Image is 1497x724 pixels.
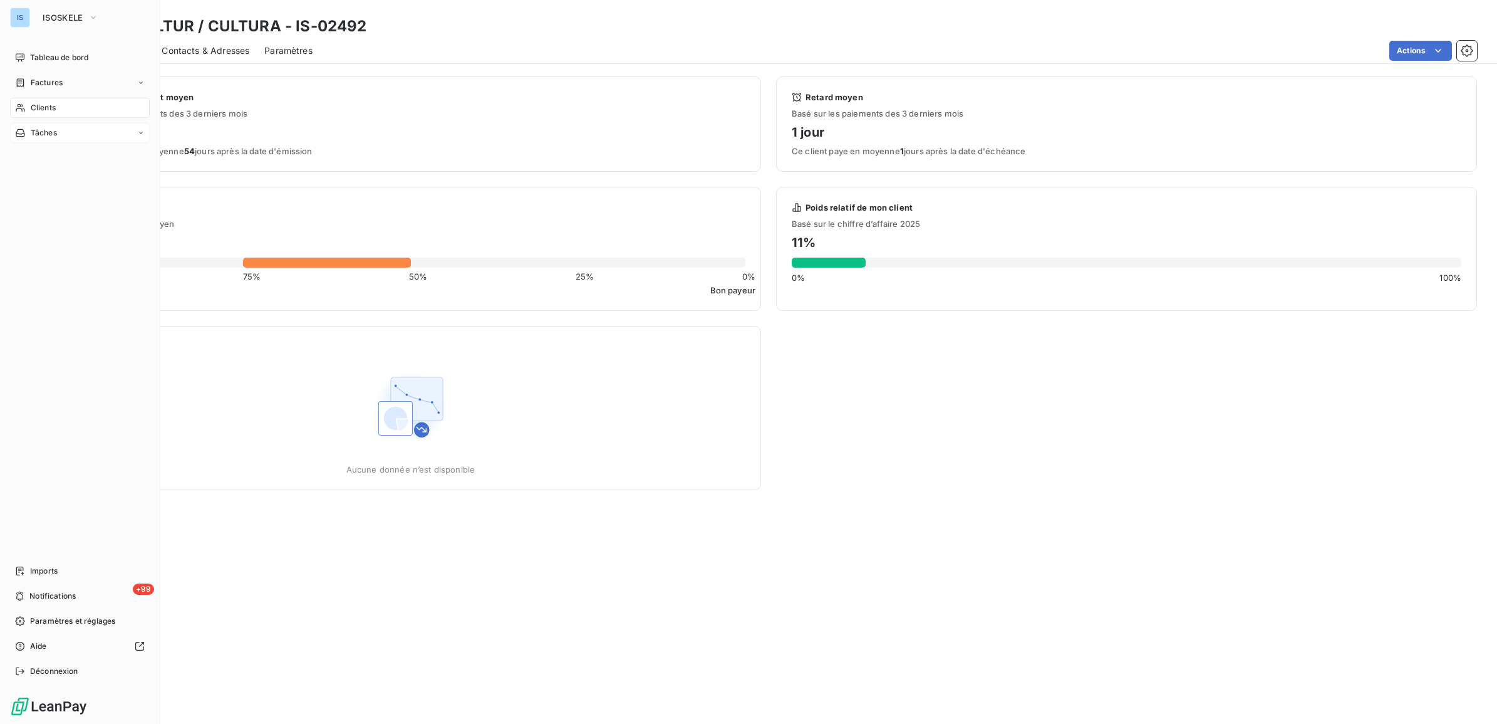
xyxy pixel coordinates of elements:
span: Clients [31,102,56,113]
span: Basé sur le retard moyen [61,219,760,229]
span: 100 % [1439,273,1461,283]
a: Aide [10,636,150,656]
span: Ce client paye en moyenne jours après la date d'échéance [792,146,1461,156]
span: Paramètres [264,45,313,57]
span: Tableau de bord [30,52,88,63]
span: Déconnexion [30,666,78,677]
button: Actions [1389,41,1452,61]
h3: SOCULTUR / CULTURA - IS-02492 [110,15,366,38]
span: Basé sur les paiements des 3 derniers mois [792,108,1461,118]
iframe: Intercom live chat [1454,681,1484,711]
span: +99 [133,584,154,595]
span: Factures [31,77,63,88]
span: Tâches [31,127,57,139]
span: Poids relatif de mon client [805,202,913,212]
span: Notifications [29,590,76,602]
img: Logo LeanPay [10,696,88,716]
h4: 1 jour [792,122,1461,142]
span: 25 % [576,271,594,281]
span: 1 [900,146,904,156]
span: Ce client paye en moyenne jours après la date d'émission [76,146,745,156]
span: Bon payeur [710,285,756,295]
span: Paramètres et réglages [30,616,115,627]
span: Basé sur les paiements des 3 derniers mois [76,108,745,118]
span: 0 % [742,271,755,281]
span: ISOSKELE [43,13,83,23]
h4: 54 jours [76,122,745,142]
span: 0 % [792,273,805,283]
span: Basé sur le chiffre d’affaire 2025 [792,219,1461,229]
div: IS [10,8,30,28]
span: Aide [30,641,47,652]
span: 75 % [243,271,261,281]
span: 50 % [409,271,427,281]
span: 54 [184,146,195,156]
span: Contacts & Adresses [162,45,249,57]
span: Imports [30,565,58,577]
h4: 11 % [792,233,1461,253]
span: Aucune donnée n’est disponible [346,464,475,475]
span: Retard moyen [805,92,863,102]
img: Empty state [371,367,451,447]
